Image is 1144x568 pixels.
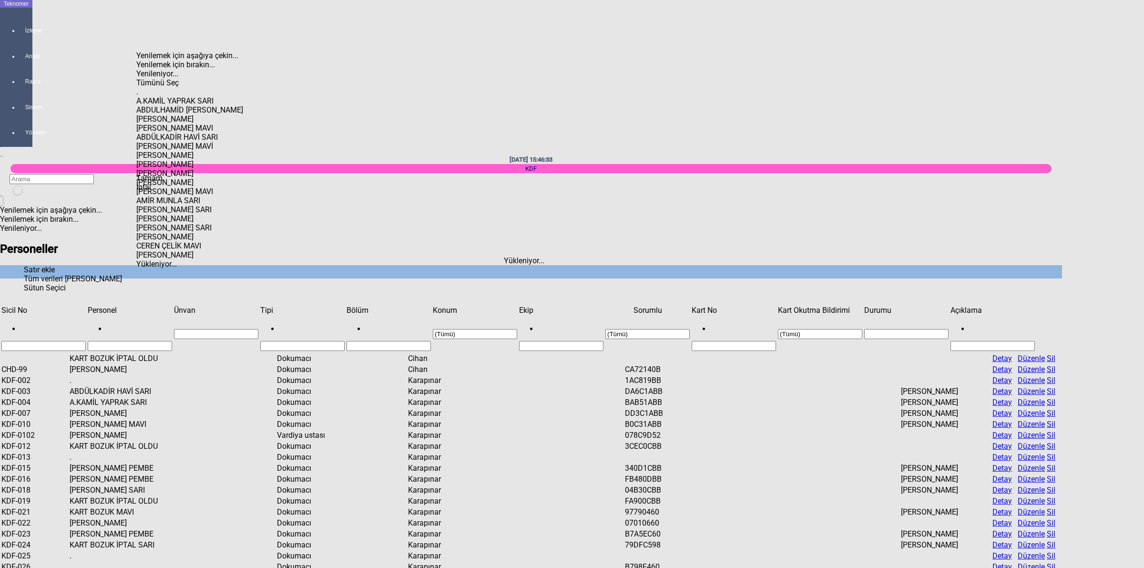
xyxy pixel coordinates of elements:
[1047,551,1055,560] a: Sil
[900,529,991,539] td: [PERSON_NAME]
[624,518,695,528] td: 07010660
[900,540,991,550] td: [PERSON_NAME]
[408,529,475,539] td: Karapınar
[1,540,68,550] td: KDF-024
[276,518,344,528] td: Dokumacı
[69,529,214,539] td: [PERSON_NAME] PEMBE
[1018,540,1045,549] a: Düzenle
[992,540,1012,549] a: Detay
[408,518,475,528] td: Karapınar
[69,518,214,528] td: [PERSON_NAME]
[276,540,344,550] td: Dokumacı
[624,540,695,550] td: 79DFC598
[69,540,214,550] td: KART BOZUK İPTAL SARI
[992,551,1012,560] a: Detay
[1018,551,1045,560] a: Düzenle
[276,529,344,539] td: Dokumacı
[992,529,1012,538] a: Detay
[1,529,68,539] td: KDF-023
[992,518,1012,527] a: Detay
[69,551,214,561] td: .
[1,518,68,528] td: KDF-022
[408,540,475,550] td: Karapınar
[408,551,475,561] td: Karapınar
[1047,529,1055,538] a: Sil
[1018,529,1045,538] a: Düzenle
[1,551,68,561] td: KDF-025
[1047,540,1055,549] a: Sil
[1047,518,1055,527] a: Sil
[276,551,344,561] td: Dokumacı
[504,256,599,265] div: Yükleniyor...
[624,529,695,539] td: B7A5EC60
[1018,518,1045,527] a: Düzenle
